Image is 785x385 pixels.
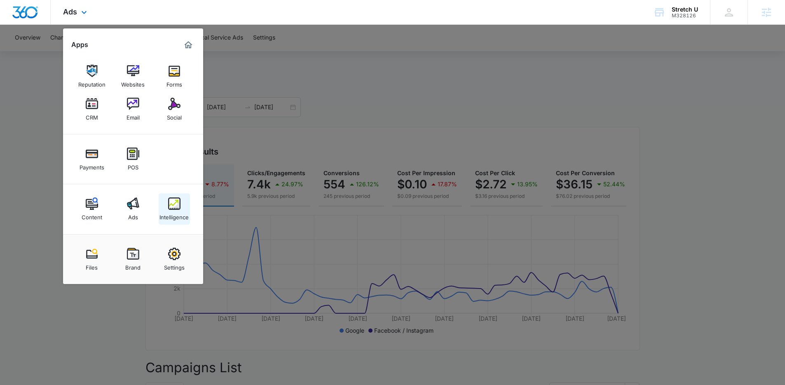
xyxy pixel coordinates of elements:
a: CRM [76,94,108,125]
div: POS [128,160,138,171]
div: account name [672,6,698,13]
a: Marketing 360® Dashboard [182,38,195,52]
div: Intelligence [159,210,189,221]
a: Brand [117,244,149,275]
div: Brand [125,260,141,271]
a: Ads [117,193,149,225]
div: Email [127,110,140,121]
a: Intelligence [159,193,190,225]
a: Websites [117,61,149,92]
div: account id [672,13,698,19]
a: Payments [76,143,108,175]
div: Reputation [78,77,105,88]
div: Ads [128,210,138,221]
div: Social [167,110,182,121]
a: Content [76,193,108,225]
div: Settings [164,260,185,271]
a: Social [159,94,190,125]
a: Email [117,94,149,125]
div: Forms [166,77,182,88]
div: Content [82,210,102,221]
div: CRM [86,110,98,121]
a: Settings [159,244,190,275]
div: Websites [121,77,145,88]
h2: Apps [71,41,88,49]
div: Payments [80,160,104,171]
a: POS [117,143,149,175]
a: Reputation [76,61,108,92]
a: Files [76,244,108,275]
div: Files [86,260,98,271]
a: Forms [159,61,190,92]
span: Ads [63,7,77,16]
